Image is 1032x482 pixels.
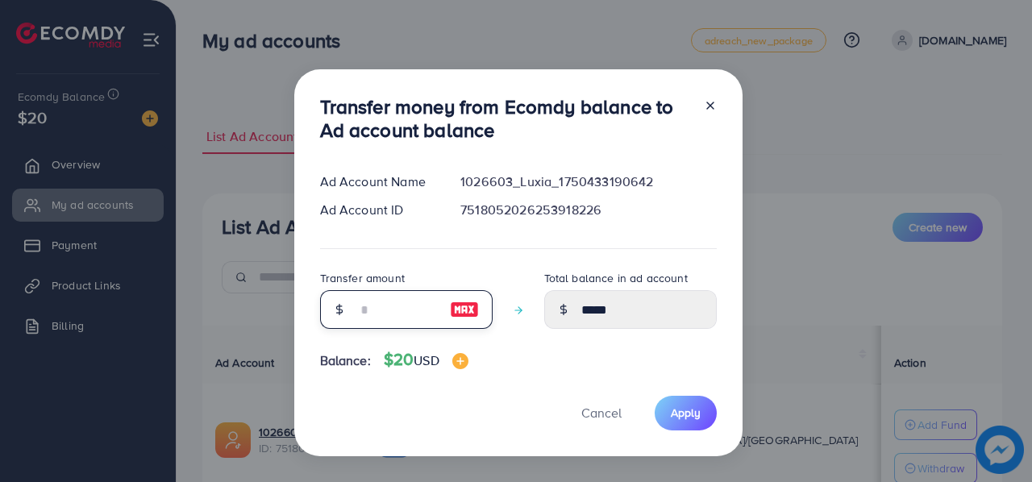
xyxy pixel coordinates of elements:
h4: $20 [384,350,468,370]
span: Apply [671,405,701,421]
div: Ad Account ID [307,201,448,219]
img: image [452,353,468,369]
label: Transfer amount [320,270,405,286]
img: image [450,300,479,319]
button: Cancel [561,396,642,430]
label: Total balance in ad account [544,270,688,286]
h3: Transfer money from Ecomdy balance to Ad account balance [320,95,691,142]
div: 1026603_Luxia_1750433190642 [447,172,729,191]
div: 7518052026253918226 [447,201,729,219]
span: Cancel [581,404,622,422]
div: Ad Account Name [307,172,448,191]
span: Balance: [320,351,371,370]
span: USD [414,351,439,369]
button: Apply [655,396,717,430]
